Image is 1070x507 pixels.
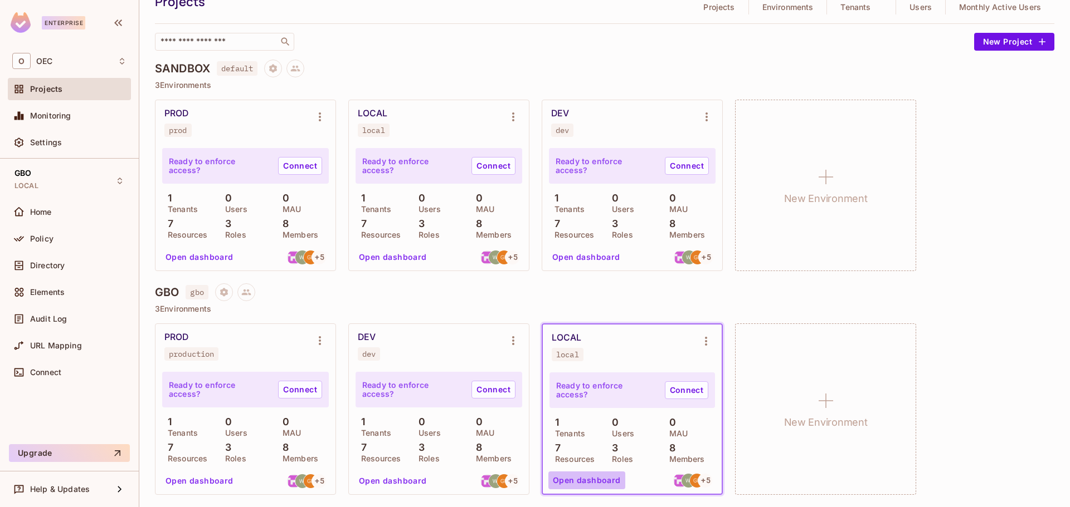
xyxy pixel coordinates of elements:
[155,81,1054,90] p: 3 Environments
[413,429,441,437] p: Users
[695,106,718,128] button: Environment settings
[784,414,868,431] h1: New Environment
[665,157,709,175] a: Connect
[277,193,289,204] p: 0
[277,442,289,453] p: 8
[162,218,173,229] p: 7
[14,169,31,178] span: GBO
[502,329,524,352] button: Environment settings
[665,381,708,399] a: Connect
[470,205,494,214] p: MAU
[162,442,173,453] p: 7
[549,455,595,464] p: Resources
[220,429,247,437] p: Users
[169,350,214,358] div: production
[162,193,172,204] p: 1
[480,250,494,264] img: Santiago.DeIralaMut@oeconnection.com
[356,442,367,453] p: 7
[664,193,676,204] p: 0
[162,454,207,463] p: Resources
[695,330,717,352] button: Environment settings
[161,248,238,266] button: Open dashboard
[470,416,483,427] p: 0
[220,454,246,463] p: Roles
[606,218,618,229] p: 3
[362,381,463,398] p: Ready to enforce access?
[30,111,71,120] span: Monitoring
[356,416,365,427] p: 1
[413,218,425,229] p: 3
[690,474,704,488] img: greg.petros@oeconnection.com
[606,442,618,454] p: 3
[701,476,710,484] span: + 5
[277,230,318,239] p: Members
[169,126,187,135] div: prod
[606,230,633,239] p: Roles
[703,3,735,12] p: Projects
[552,332,581,343] div: LOCAL
[162,429,198,437] p: Tenants
[470,454,512,463] p: Members
[356,193,365,204] p: 1
[556,350,579,359] div: local
[309,106,331,128] button: Environment settings
[356,230,401,239] p: Resources
[549,417,559,428] p: 1
[169,381,269,398] p: Ready to enforce access?
[264,65,282,76] span: Project settings
[551,108,569,119] div: DEV
[277,416,289,427] p: 0
[556,157,656,175] p: Ready to enforce access?
[220,193,232,204] p: 0
[664,442,675,454] p: 8
[164,108,188,119] div: PROD
[155,286,179,299] h4: GBO
[606,417,619,428] p: 0
[295,474,309,488] img: wil.peck@oeconnection.com
[30,234,53,243] span: Policy
[508,253,517,261] span: + 5
[30,314,67,323] span: Audit Log
[664,429,688,438] p: MAU
[161,472,238,490] button: Open dashboard
[9,444,130,462] button: Upgrade
[36,57,52,66] span: Workspace: OEC
[502,106,524,128] button: Environment settings
[556,126,569,135] div: dev
[606,455,633,464] p: Roles
[606,429,634,438] p: Users
[169,157,269,175] p: Ready to enforce access?
[497,474,511,488] img: greg.petros@oeconnection.com
[287,250,301,264] img: Santiago.DeIralaMut@oeconnection.com
[162,230,207,239] p: Resources
[277,454,318,463] p: Members
[356,429,391,437] p: Tenants
[30,368,61,377] span: Connect
[220,230,246,239] p: Roles
[909,3,932,12] p: Users
[489,474,503,488] img: wil.peck@oeconnection.com
[664,218,675,229] p: 8
[220,218,231,229] p: 3
[362,157,463,175] p: Ready to enforce access?
[42,16,85,29] div: Enterprise
[664,205,688,214] p: MAU
[217,61,257,76] span: default
[413,454,440,463] p: Roles
[354,248,431,266] button: Open dashboard
[470,429,494,437] p: MAU
[362,126,385,135] div: local
[682,250,696,264] img: wil.peck@oeconnection.com
[155,304,1054,313] p: 3 Environments
[549,193,558,204] p: 1
[974,33,1054,51] button: New Project
[682,474,695,488] img: wil.peck@oeconnection.com
[164,332,188,343] div: PROD
[295,250,309,264] img: wil.peck@oeconnection.com
[702,253,711,261] span: + 5
[548,471,625,489] button: Open dashboard
[30,85,62,93] span: Projects
[30,208,52,216] span: Home
[549,442,561,454] p: 7
[673,474,687,488] img: Santiago.DeIralaMut@oeconnection.com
